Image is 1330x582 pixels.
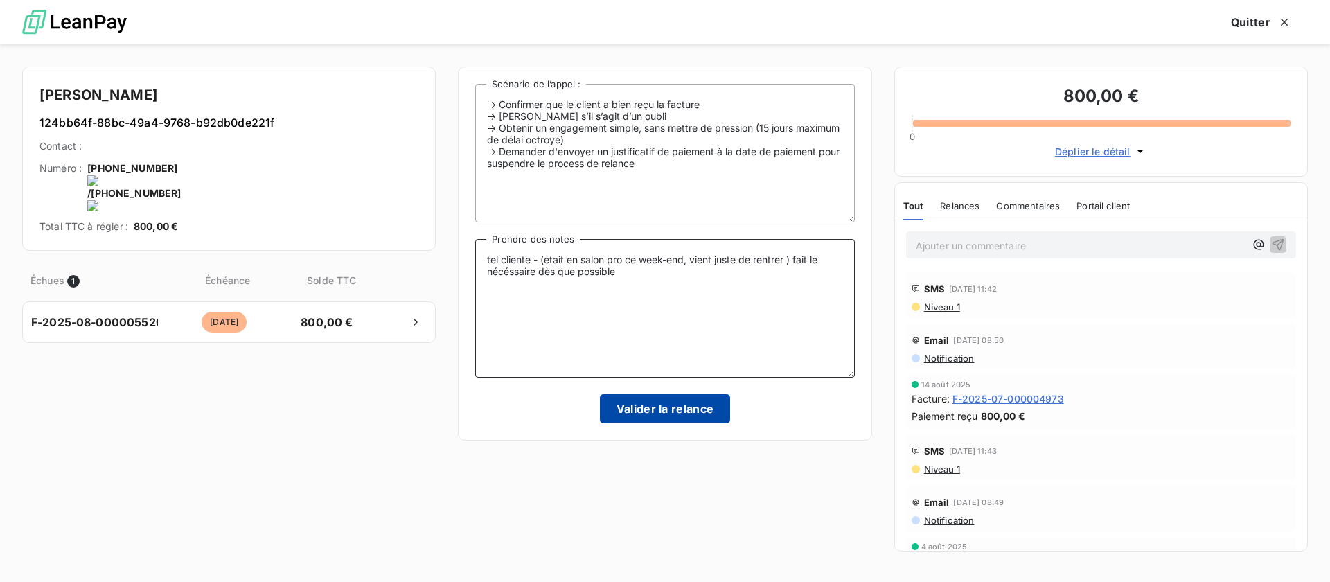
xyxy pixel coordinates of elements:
span: [DATE] 11:42 [949,285,997,293]
span: Relances [940,200,979,211]
span: 800,00 € [134,220,178,233]
span: Facture : [912,391,950,406]
span: Portail client [1076,200,1130,211]
onoff-telecom-ce-phone-number-wrapper: [PHONE_NUMBER] [87,162,177,174]
span: 0 [910,131,915,142]
span: 14 août 2025 [921,380,971,389]
span: SMS [924,446,945,457]
h3: 800,00 € [912,84,1291,112]
onoff-telecom-ce-phone-number-wrapper: [PHONE_NUMBER] [91,187,181,199]
span: / [87,161,181,211]
span: [DATE] 08:50 [953,336,1004,344]
button: Quitter [1214,8,1308,37]
span: 4 août 2025 [921,543,968,551]
span: Contact : [39,139,82,153]
span: 800,00 € [981,409,1025,423]
span: Paiement reçu [912,409,978,423]
span: [DATE] [202,312,247,333]
textarea: -> Confirmer que le client a bien reçu la facture -> [PERSON_NAME] s’il s’agit d’un oubli -> Obte... [475,84,854,222]
span: SMS [924,283,945,294]
span: Email [924,497,950,508]
span: Niveau 1 [923,464,960,475]
span: Numéro : [39,161,82,211]
button: Valider la relance [600,394,731,423]
span: Notification [923,515,975,526]
span: F-2025-07-000004973 [952,391,1064,406]
span: 800,00 € [290,314,363,330]
span: [DATE] 08:49 [953,498,1004,506]
span: Niveau 1 [923,301,960,312]
span: Notification [923,353,975,364]
span: Total TTC à régler : [39,220,128,233]
img: actions-icon.png [87,200,181,211]
h6: 124bb64f-88bc-49a4-9768-b92db0de221f [39,114,418,131]
span: Déplier le détail [1055,144,1130,159]
span: Échéance [163,273,292,288]
span: Échues [30,273,64,288]
textarea: tel cliente - (était en salon pro ce week-end, vient juste de rentrer ) fait le nécéssaire dès qu... [475,239,854,378]
span: Commentaires [996,200,1060,211]
span: Solde TTC [295,273,368,288]
span: Email [924,335,950,346]
button: Déplier le détail [1051,143,1151,159]
h4: [PERSON_NAME] [39,84,418,106]
span: Tout [903,200,924,211]
img: logo LeanPay [22,3,127,42]
span: [DATE] 11:43 [949,447,997,455]
img: actions-icon.png [87,175,181,186]
span: F-2025-08-000005520 [31,314,163,330]
span: 1 [67,275,80,288]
